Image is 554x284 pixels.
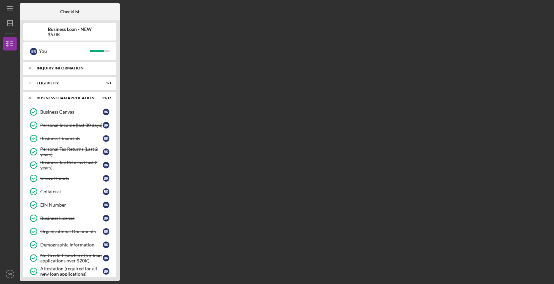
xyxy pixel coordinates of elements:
b: Business Loan - NEW [48,27,92,32]
div: Business Tax Returns (Last 2 years) [40,160,103,170]
text: BR [8,272,12,276]
div: B R [103,109,109,115]
div: BUSINESS LOAN APPLICATION [37,96,95,100]
a: Business CanvasBR [27,105,113,119]
div: Demographic Information [40,242,103,247]
div: Attestation (required for all new loan applications) [40,266,103,277]
div: B R [103,228,109,235]
div: Organizational Documents [40,229,103,234]
div: B R [103,188,109,195]
div: B R [30,48,37,55]
a: Organizational DocumentsBR [27,225,113,238]
div: B R [103,162,109,168]
div: 1 / 1 [99,81,111,85]
div: Personal Income (last 30 days) [40,123,103,128]
div: Collateral [40,189,103,194]
div: ELIGIBILITY [37,81,95,85]
div: B R [103,268,109,275]
div: B R [103,148,109,155]
div: No Credit Elsewhere (for loan applications over $20K) [40,253,103,263]
button: BR [3,267,17,281]
a: Business Tax Returns (Last 2 years)BR [27,158,113,172]
a: Business LicenseBR [27,212,113,225]
a: Uses of FundsBR [27,172,113,185]
a: Demographic InformationBR [27,238,113,251]
div: B R [103,202,109,208]
a: Personal Income (last 30 days)BR [27,119,113,132]
div: $5.0K [48,32,92,37]
a: Business FinancialsBR [27,132,113,145]
div: Business Financials [40,136,103,141]
div: You [39,46,90,57]
a: Personal Tax Returns (Last 2 years)BR [27,145,113,158]
a: No Credit Elsewhere (for loan applications over $20K)BR [27,251,113,265]
div: B R [103,215,109,222]
div: Business Canvas [40,109,103,115]
div: EIN Number [40,202,103,208]
div: B R [103,122,109,129]
a: EIN NumberBR [27,198,113,212]
a: CollateralBR [27,185,113,198]
div: INQUIRY INFORMATION [37,66,108,70]
div: B R [103,241,109,248]
div: 14 / 15 [99,96,111,100]
div: B R [103,135,109,142]
b: Checklist [60,9,79,14]
div: Personal Tax Returns (Last 2 years) [40,146,103,157]
a: Attestation (required for all new loan applications)BR [27,265,113,278]
div: B R [103,255,109,261]
div: Business License [40,216,103,221]
div: B R [103,175,109,182]
div: Uses of Funds [40,176,103,181]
